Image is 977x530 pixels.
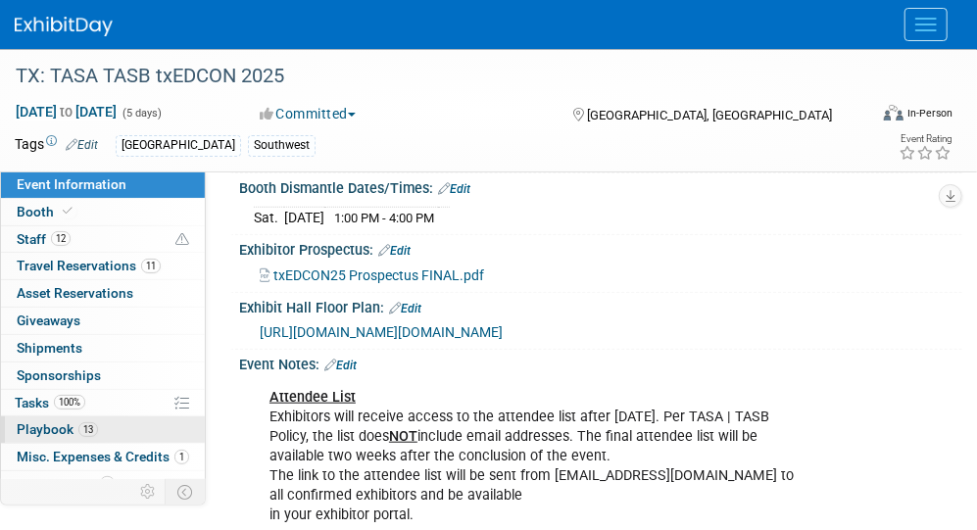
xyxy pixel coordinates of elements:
[904,8,948,41] button: Menu
[54,395,85,410] span: 100%
[100,476,115,491] span: 3
[260,267,484,283] a: txEDCON25 Prospectus FINAL.pdf
[1,253,205,279] a: Travel Reservations11
[378,244,411,258] a: Edit
[269,389,356,406] b: Attendee List
[17,176,126,192] span: Event Information
[57,104,75,120] span: to
[15,395,85,410] span: Tasks
[260,324,503,340] a: [URL][DOMAIN_NAME][DOMAIN_NAME]
[239,173,962,199] div: Booth Dismantle Dates/Times:
[1,335,205,361] a: Shipments
[141,259,161,273] span: 11
[1,390,205,416] a: Tasks100%
[334,211,434,225] span: 1:00 PM - 4:00 PM
[1,362,205,389] a: Sponsorships
[284,207,324,227] td: [DATE]
[1,226,205,253] a: Staff12
[1,308,205,334] a: Giveaways
[1,280,205,307] a: Asset Reservations
[389,428,417,445] b: NOT
[63,206,73,217] i: Booth reservation complete
[15,134,98,157] td: Tags
[884,105,904,120] img: Format-Inperson.png
[239,350,962,375] div: Event Notes:
[239,235,962,261] div: Exhibitor Prospectus:
[17,476,115,492] span: Attachments
[1,471,205,498] a: Attachments3
[324,359,357,372] a: Edit
[438,182,470,196] a: Edit
[17,204,76,219] span: Booth
[78,422,98,437] span: 13
[17,367,101,383] span: Sponsorships
[17,449,189,464] span: Misc. Expenses & Credits
[253,104,364,123] button: Committed
[1,416,205,443] a: Playbook13
[166,479,206,505] td: Toggle Event Tabs
[17,285,133,301] span: Asset Reservations
[9,59,858,94] div: TX: TASA TASB txEDCON 2025
[15,17,113,36] img: ExhibitDay
[899,134,952,144] div: Event Rating
[174,450,189,464] span: 1
[131,479,166,505] td: Personalize Event Tab Strip
[17,421,98,437] span: Playbook
[66,138,98,152] a: Edit
[273,267,484,283] span: txEDCON25 Prospectus FINAL.pdf
[17,231,71,247] span: Staff
[121,107,162,120] span: (5 days)
[17,313,80,328] span: Giveaways
[1,199,205,225] a: Booth
[1,171,205,198] a: Event Information
[239,293,962,318] div: Exhibit Hall Floor Plan:
[906,106,953,120] div: In-Person
[587,108,832,122] span: [GEOGRAPHIC_DATA], [GEOGRAPHIC_DATA]
[389,302,421,315] a: Edit
[175,231,189,249] span: Potential Scheduling Conflict -- at least one attendee is tagged in another overlapping event.
[15,103,118,120] span: [DATE] [DATE]
[248,135,316,156] div: Southwest
[254,207,284,227] td: Sat.
[1,444,205,470] a: Misc. Expenses & Credits1
[116,135,241,156] div: [GEOGRAPHIC_DATA]
[808,102,953,131] div: Event Format
[51,231,71,246] span: 12
[17,340,82,356] span: Shipments
[17,258,161,273] span: Travel Reservations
